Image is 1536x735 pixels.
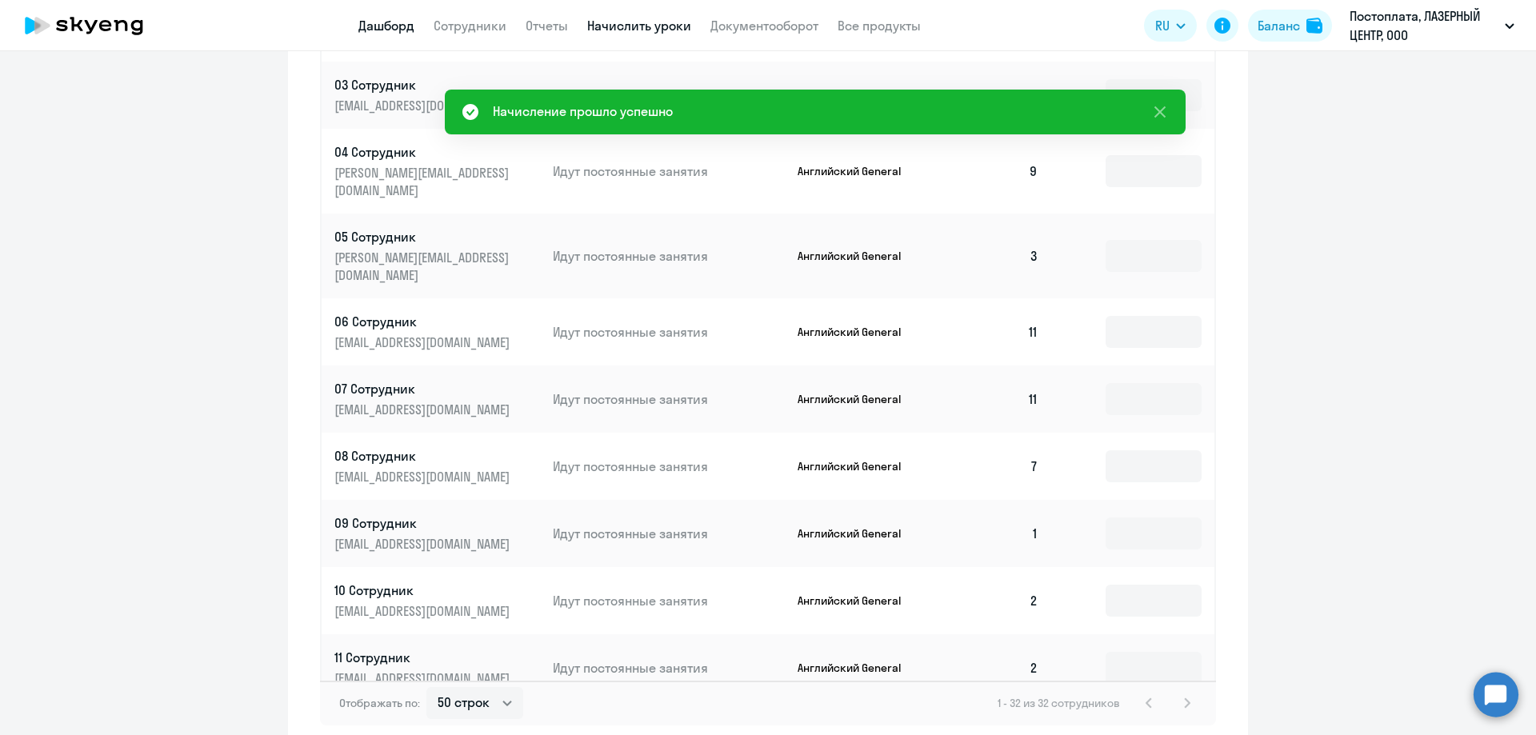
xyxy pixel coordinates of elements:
[798,164,918,178] p: Английский General
[334,514,514,532] p: 09 Сотрудник
[358,18,414,34] a: Дашборд
[339,696,420,710] span: Отображать по:
[526,18,568,34] a: Отчеты
[334,581,540,620] a: 10 Сотрудник[EMAIL_ADDRESS][DOMAIN_NAME]
[334,143,540,199] a: 04 Сотрудник[PERSON_NAME][EMAIL_ADDRESS][DOMAIN_NAME]
[939,214,1051,298] td: 3
[334,535,514,553] p: [EMAIL_ADDRESS][DOMAIN_NAME]
[553,162,785,180] p: Идут постоянные занятия
[334,447,514,465] p: 08 Сотрудник
[1144,10,1197,42] button: RU
[998,696,1120,710] span: 1 - 32 из 32 сотрудников
[798,325,918,339] p: Английский General
[798,661,918,675] p: Английский General
[434,18,506,34] a: Сотрудники
[334,649,540,687] a: 11 Сотрудник[EMAIL_ADDRESS][DOMAIN_NAME]
[334,164,514,199] p: [PERSON_NAME][EMAIL_ADDRESS][DOMAIN_NAME]
[710,18,818,34] a: Документооборот
[553,86,785,104] p: Идут постоянные занятия
[553,592,785,609] p: Идут постоянные занятия
[1248,10,1332,42] button: Балансbalance
[798,249,918,263] p: Английский General
[334,76,514,94] p: 03 Сотрудник
[798,88,918,102] p: Английский General
[334,669,514,687] p: [EMAIL_ADDRESS][DOMAIN_NAME]
[334,401,514,418] p: [EMAIL_ADDRESS][DOMAIN_NAME]
[334,447,540,485] a: 08 Сотрудник[EMAIL_ADDRESS][DOMAIN_NAME]
[334,514,540,553] a: 09 Сотрудник[EMAIL_ADDRESS][DOMAIN_NAME]
[587,18,691,34] a: Начислить уроки
[334,228,540,284] a: 05 Сотрудник[PERSON_NAME][EMAIL_ADDRESS][DOMAIN_NAME]
[553,525,785,542] p: Идут постоянные занятия
[334,249,514,284] p: [PERSON_NAME][EMAIL_ADDRESS][DOMAIN_NAME]
[798,392,918,406] p: Английский General
[334,380,514,397] p: 07 Сотрудник
[553,247,785,265] p: Идут постоянные занятия
[334,334,514,351] p: [EMAIL_ADDRESS][DOMAIN_NAME]
[334,143,514,161] p: 04 Сотрудник
[553,659,785,677] p: Идут постоянные занятия
[1155,16,1170,35] span: RU
[334,649,514,666] p: 11 Сотрудник
[939,500,1051,567] td: 1
[334,380,540,418] a: 07 Сотрудник[EMAIL_ADDRESS][DOMAIN_NAME]
[939,634,1051,701] td: 2
[334,602,514,620] p: [EMAIL_ADDRESS][DOMAIN_NAME]
[1350,6,1498,45] p: Постоплата, ЛАЗЕРНЫЙ ЦЕНТР, ООО
[334,581,514,599] p: 10 Сотрудник
[798,459,918,473] p: Английский General
[334,313,514,330] p: 06 Сотрудник
[334,97,514,114] p: [EMAIL_ADDRESS][DOMAIN_NAME]
[838,18,921,34] a: Все продукты
[553,390,785,408] p: Идут постоянные занятия
[493,102,673,121] div: Начисление прошло успешно
[939,366,1051,433] td: 11
[1342,6,1522,45] button: Постоплата, ЛАЗЕРНЫЙ ЦЕНТР, ООО
[553,323,785,341] p: Идут постоянные занятия
[334,313,540,351] a: 06 Сотрудник[EMAIL_ADDRESS][DOMAIN_NAME]
[939,433,1051,500] td: 7
[798,526,918,541] p: Английский General
[939,298,1051,366] td: 11
[1258,16,1300,35] div: Баланс
[939,567,1051,634] td: 2
[334,468,514,485] p: [EMAIL_ADDRESS][DOMAIN_NAME]
[334,76,540,114] a: 03 Сотрудник[EMAIL_ADDRESS][DOMAIN_NAME]
[939,129,1051,214] td: 9
[939,62,1051,129] td: 12
[553,457,785,475] p: Идут постоянные занятия
[1306,18,1322,34] img: balance
[334,228,514,246] p: 05 Сотрудник
[798,593,918,608] p: Английский General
